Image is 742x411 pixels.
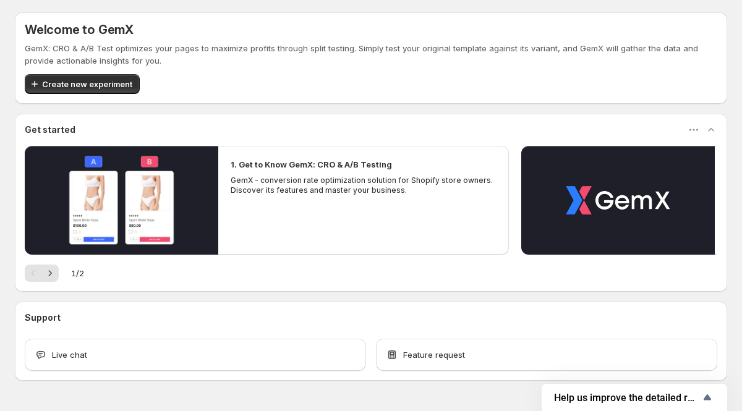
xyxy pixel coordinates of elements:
span: Create new experiment [42,78,132,90]
h5: Welcome to GemX [25,22,134,37]
button: Next [41,265,59,282]
h3: Support [25,311,61,324]
span: Help us improve the detailed report for A/B campaigns [554,392,700,404]
button: Play video [521,146,715,255]
button: Create new experiment [25,74,140,94]
nav: Pagination [25,265,59,282]
button: Show survey - Help us improve the detailed report for A/B campaigns [554,390,715,405]
h3: Get started [25,124,75,136]
p: GemX - conversion rate optimization solution for Shopify store owners. Discover its features and ... [231,176,497,195]
span: Feature request [403,349,465,361]
p: GemX: CRO & A/B Test optimizes your pages to maximize profits through split testing. Simply test ... [25,42,717,67]
span: 1 / 2 [71,267,84,279]
button: Play video [25,146,218,255]
span: Live chat [52,349,87,361]
h2: 1. Get to Know GemX: CRO & A/B Testing [231,158,392,171]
